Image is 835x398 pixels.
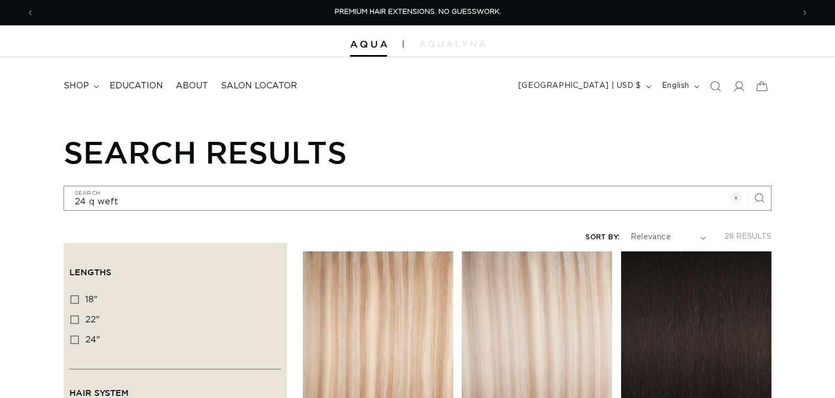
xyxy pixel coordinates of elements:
img: aqualyna.com [419,41,486,47]
summary: Search [704,75,727,98]
span: Hair System [69,388,129,397]
span: 22" [85,315,100,324]
span: About [176,80,208,92]
button: [GEOGRAPHIC_DATA] | USD $ [512,76,656,96]
span: [GEOGRAPHIC_DATA] | USD $ [518,80,641,92]
span: PREMIUM HAIR EXTENSIONS. NO GUESSWORK. [335,8,501,15]
span: 24" [85,336,100,344]
span: shop [64,80,89,92]
span: Salon Locator [221,80,297,92]
span: 28 results [724,233,771,240]
a: Education [103,74,169,98]
span: Education [110,80,163,92]
button: Clear search term [724,186,748,210]
span: 18" [85,295,97,304]
summary: shop [57,74,103,98]
button: Search [748,186,771,210]
button: Next announcement [793,3,816,23]
span: English [662,80,689,92]
span: Lengths [69,267,111,277]
img: Aqua Hair Extensions [350,41,387,48]
input: Search [64,186,771,210]
a: About [169,74,214,98]
button: English [656,76,704,96]
button: Previous announcement [19,3,42,23]
h1: Search results [64,134,771,170]
summary: Lengths (0 selected) [69,249,281,287]
a: Salon Locator [214,74,303,98]
label: Sort by: [586,234,619,241]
